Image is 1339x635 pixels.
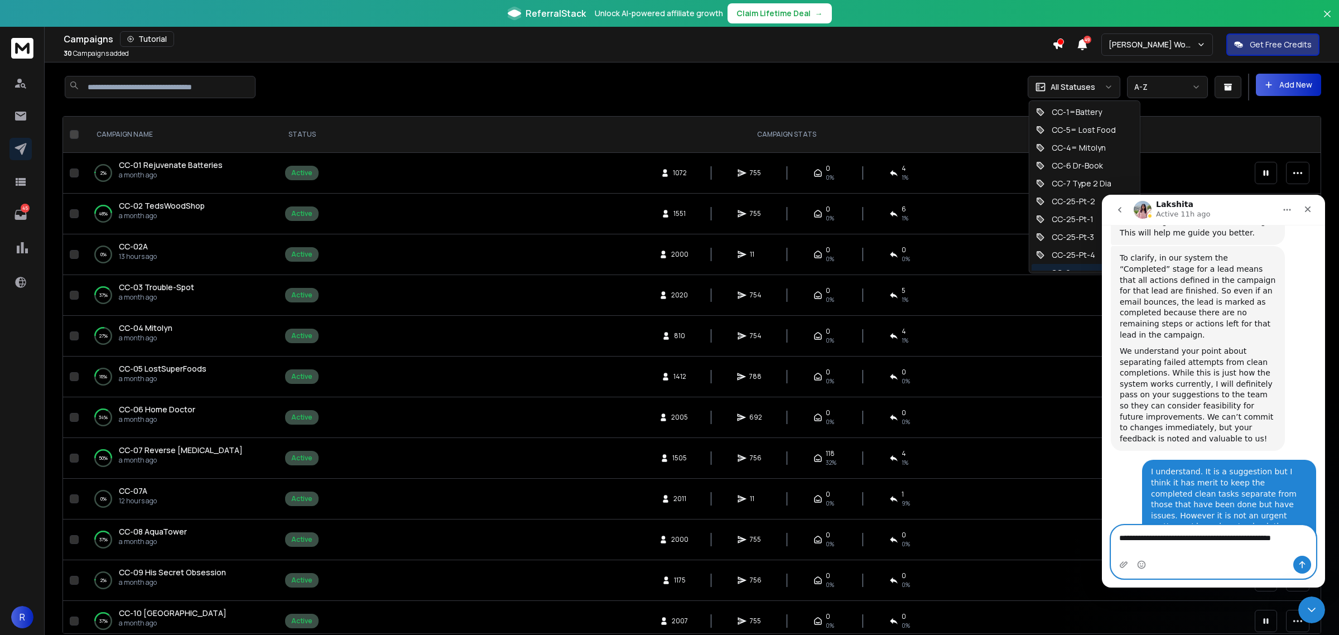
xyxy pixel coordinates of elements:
p: a month ago [119,374,206,383]
span: CC-03 Trouble-Spot [119,282,194,292]
span: 4 [902,449,906,458]
span: 30 [64,49,72,58]
span: 756 [750,576,762,585]
span: 1 % [902,214,908,223]
div: CC-25-Pt-2 [1036,196,1095,207]
span: 2000 [671,250,688,259]
iframe: Intercom live chat [1102,195,1325,588]
span: 0% [826,540,834,549]
span: CC-04 Mitolyn [119,323,172,333]
span: 755 [750,535,761,544]
span: 2020 [671,291,688,300]
p: Get Free Credits [1250,39,1312,50]
span: 0 [826,246,830,254]
a: CC-06 Home Doctor [119,404,195,415]
a: CC-07A [119,485,147,497]
div: CC-5= Lost Food [1036,124,1116,136]
span: 118 [826,449,835,458]
button: A-Z [1127,76,1208,98]
p: 27 % [99,330,108,341]
div: Active [291,291,312,300]
p: 2 % [100,167,107,179]
span: 0 % [902,417,910,426]
div: CC-2 [PERSON_NAME] [1036,267,1133,290]
span: CC-08 AquaTower [119,526,187,537]
button: Emoji picker [35,365,44,374]
span: 2005 [671,413,688,422]
p: 37 % [99,534,108,545]
p: a month ago [119,293,194,302]
a: CC-02A [119,241,148,252]
div: CC-4= Mitolyn [1036,142,1106,153]
div: Campaigns [64,31,1052,47]
span: 0 % [902,377,910,386]
td: 34%CC-06 Home Doctora month ago [83,397,278,438]
span: 5 [902,286,905,295]
p: All Statuses [1051,81,1095,93]
span: 0 [826,531,830,540]
span: 1505 [672,454,687,463]
span: 49 [1083,36,1091,44]
span: 1 % [902,173,908,182]
span: CC-09 His Secret Obsession [119,567,226,578]
span: 2011 [673,494,686,503]
p: a month ago [119,578,226,587]
div: CC-7 Type 2 Dia [1036,178,1111,189]
div: Active [291,576,312,585]
a: CC-09 His Secret Obsession [119,567,226,578]
span: ReferralStack [526,7,586,20]
div: Active [291,454,312,463]
span: 756 [750,454,762,463]
p: a month ago [119,619,227,628]
p: 16 % [99,371,107,382]
a: CC-03 Trouble-Spot [119,282,194,293]
td: 37%CC-03 Trouble-Spota month ago [83,275,278,316]
div: Active [291,494,312,503]
a: 45 [9,204,32,226]
span: 692 [749,413,762,422]
span: 0% [826,417,834,426]
a: CC-04 Mitolyn [119,323,172,334]
span: 0 [902,531,906,540]
div: We understand your point about separating failed attempts from clean completions. While this is j... [18,151,174,249]
span: 0 [902,571,906,580]
p: a month ago [119,415,195,424]
div: I understand. It is a suggestion but I think it has merit to keep the completed clean tasks separ... [40,265,214,372]
p: a month ago [119,537,187,546]
span: 1 % [902,458,908,467]
a: CC-01 Rejuvenate Batteries [119,160,223,171]
button: Add New [1256,74,1321,96]
span: CC-02 TedsWoodShop [119,200,205,211]
span: 6 [902,205,906,214]
textarea: Message… [9,331,214,350]
p: Campaigns added [64,49,129,58]
div: CC-25-Pt-1 [1036,214,1094,225]
td: 50%CC-07 Reverse [MEDICAL_DATA]a month ago [83,438,278,479]
a: CC-07 Reverse [MEDICAL_DATA] [119,445,243,456]
span: 0 [902,368,906,377]
th: CAMPAIGN STATS [325,117,1248,153]
span: 0 [826,571,830,580]
td: 27%CC-04 Mitolyna month ago [83,316,278,357]
span: R [11,606,33,628]
span: 11 [750,250,761,259]
span: 0 % [902,621,910,630]
span: 32 % [826,458,836,467]
span: 0 % [902,254,910,263]
iframe: Intercom live chat [1298,596,1325,623]
button: Upload attachment [17,365,26,374]
p: a month ago [119,211,205,220]
p: 45 [21,204,30,213]
p: 34 % [99,412,108,423]
p: 37 % [99,290,108,301]
div: CC-6 Dr-Book [1036,160,1103,171]
span: 0% [826,621,834,630]
span: 0 [826,205,830,214]
span: CC-07A [119,485,147,496]
div: Active [291,617,312,626]
span: 9 % [902,499,910,508]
